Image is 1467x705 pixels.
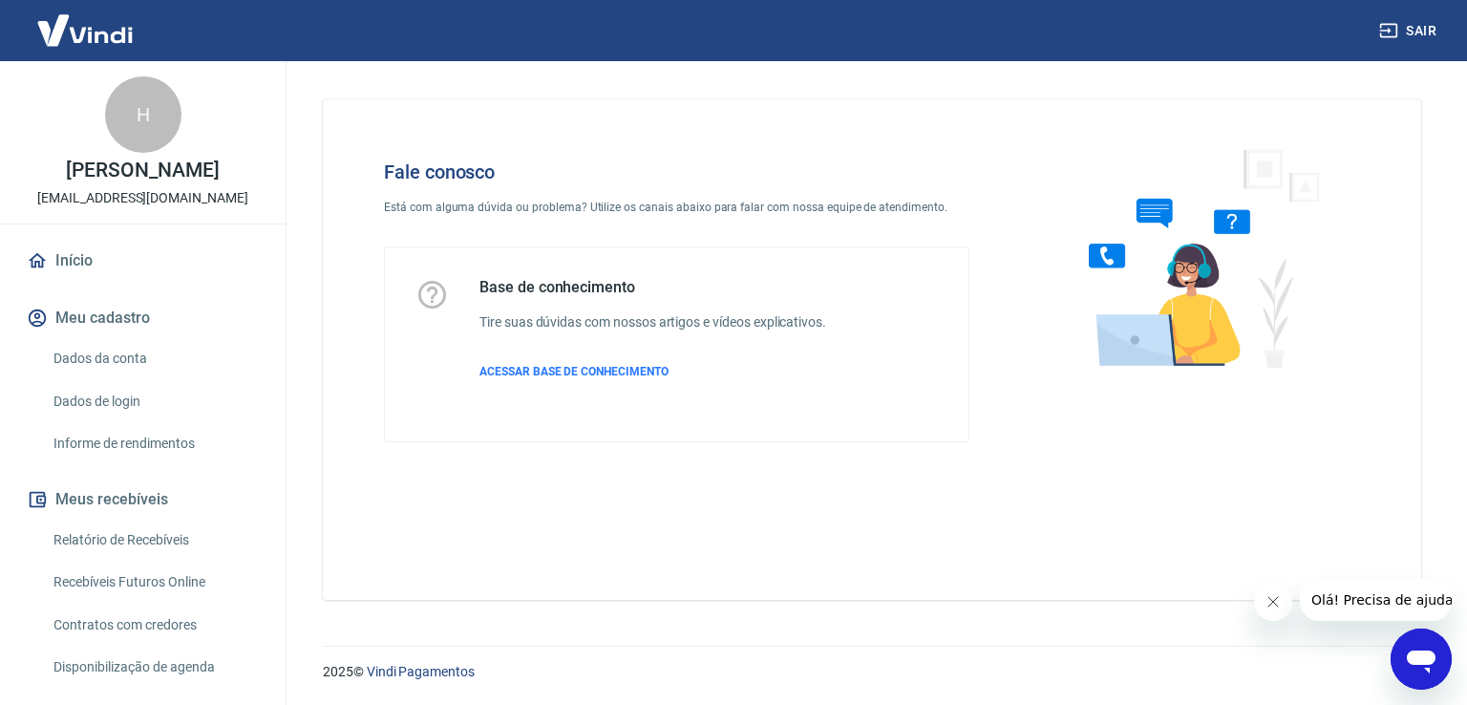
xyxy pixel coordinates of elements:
[46,382,263,421] a: Dados de login
[384,199,969,216] p: Está com alguma dúvida ou problema? Utilize os canais abaixo para falar com nossa equipe de atend...
[46,521,263,560] a: Relatório de Recebíveis
[323,662,1421,682] p: 2025 ©
[37,188,248,208] p: [EMAIL_ADDRESS][DOMAIN_NAME]
[1375,13,1444,49] button: Sair
[46,648,263,687] a: Disponibilização de agenda
[479,312,826,332] h6: Tire suas dúvidas com nossos artigos e vídeos explicativos.
[1391,629,1452,690] iframe: Botão para abrir a janela de mensagens
[23,297,263,339] button: Meu cadastro
[23,479,263,521] button: Meus recebíveis
[479,278,826,297] h5: Base de conhecimento
[23,240,263,282] a: Início
[479,365,669,378] span: ACESSAR BASE DE CONHECIMENTO
[46,339,263,378] a: Dados da conta
[46,424,263,463] a: Informe de rendimentos
[23,1,147,59] img: Vindi
[11,13,160,29] span: Olá! Precisa de ajuda?
[1051,130,1341,385] img: Fale conosco
[105,76,181,153] div: H
[1254,583,1292,621] iframe: Fechar mensagem
[66,160,219,181] p: [PERSON_NAME]
[1300,579,1452,621] iframe: Mensagem da empresa
[46,563,263,602] a: Recebíveis Futuros Online
[479,363,826,380] a: ACESSAR BASE DE CONHECIMENTO
[384,160,969,183] h4: Fale conosco
[46,606,263,645] a: Contratos com credores
[367,664,475,679] a: Vindi Pagamentos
